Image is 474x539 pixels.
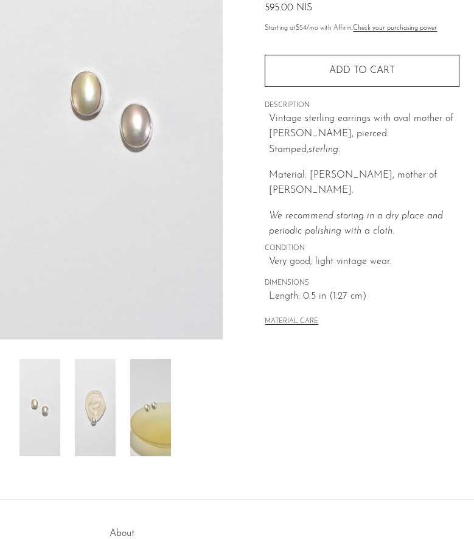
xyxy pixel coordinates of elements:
em: sterling. [308,145,340,155]
span: DIMENSIONS [265,278,459,289]
span: Add to cart [329,66,395,75]
span: Length: 0.5 in (1.27 cm) [269,289,459,305]
a: About [110,529,134,538]
span: $54 [296,25,307,32]
p: Material: [PERSON_NAME], mother of [PERSON_NAME]. [269,168,459,199]
span: Very good; light vintage wear. [269,254,459,270]
button: MATERIAL CARE [265,318,318,327]
a: Check your purchasing power - Learn more about Affirm Financing (opens in modal) [353,25,437,32]
img: Oval Mother of Pearl Earrings [19,359,60,456]
i: We recommend storing in a dry place and periodic polishing with a cloth. [269,211,443,237]
img: Oval Mother of Pearl Earrings [75,359,116,456]
p: Vintage sterling earrings with oval mother of [PERSON_NAME], pierced. Stamped, [269,111,459,158]
span: CONDITION [265,243,459,254]
button: Add to cart [265,55,459,86]
img: Oval Mother of Pearl Earrings [130,359,171,456]
span: 595.00 NIS [265,3,312,13]
p: Starting at /mo with Affirm. [265,23,459,34]
span: DESCRIPTION [265,100,459,111]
